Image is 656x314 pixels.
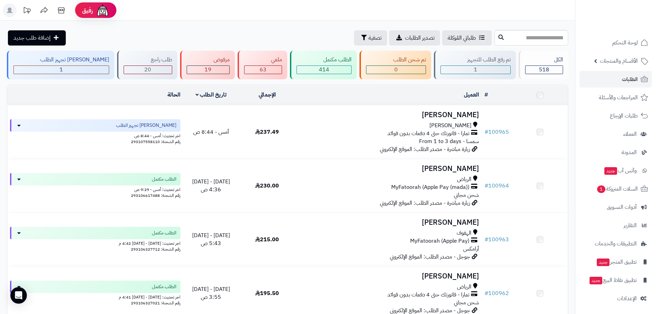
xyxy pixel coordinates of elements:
[394,65,398,74] span: 0
[599,93,638,102] span: المراجعات والأسئلة
[580,108,652,124] a: طلبات الإرجاع
[610,111,638,121] span: طلبات الإرجاع
[319,65,329,74] span: 414
[8,30,66,45] a: إضافة طلب جديد
[442,30,492,45] a: طلباتي المُوكلة
[10,132,180,139] div: اخر تحديث: أمس - 8:44 ص
[380,199,470,207] span: زيارة مباشرة - مصدر الطلب: الموقع الإلكتروني
[597,259,610,266] span: جديد
[580,254,652,270] a: تطبيق المتجرجديد
[597,185,605,193] span: 1
[596,184,638,194] span: السلات المتروكة
[192,231,230,247] span: [DATE] - [DATE] 5:43 ص
[391,183,469,191] span: MyFatoorah (Apple Pay (mada))
[255,128,279,136] span: 237.49
[389,30,440,45] a: تصدير الطلبات
[623,129,637,139] span: العملاء
[255,289,279,297] span: 195.50
[580,71,652,88] a: الطلبات
[441,66,510,74] div: 1
[604,166,637,175] span: وآتس آب
[387,130,469,138] span: تمارا - فاتورتك حتى 4 دفعات بدون فوائد
[82,6,93,14] span: رفيق
[187,56,230,64] div: مرفوض
[255,182,279,190] span: 230.00
[131,246,180,252] span: رقم الشحنة: 293106327712
[152,230,176,236] span: الطلب مكتمل
[474,65,477,74] span: 1
[131,192,180,199] span: رقم الشحنة: 293106617488
[167,91,180,99] a: الحالة
[298,111,479,119] h3: [PERSON_NAME]
[596,257,637,267] span: تطبيق المتجر
[193,128,229,136] span: أمس - 8:44 ص
[14,66,109,74] div: 1
[580,199,652,215] a: أدوات التسويق
[604,167,617,175] span: جديد
[517,51,570,79] a: الكل518
[366,56,426,64] div: تم شحن الطلب
[485,289,488,297] span: #
[96,3,110,17] img: ai-face.png
[580,181,652,197] a: السلات المتروكة1
[580,34,652,51] a: لوحة التحكم
[387,291,469,299] span: تمارا - فاتورتك حتى 4 دفعات بدون فوائد
[124,66,171,74] div: 20
[405,34,435,42] span: تصدير الطلبات
[60,65,63,74] span: 1
[454,298,479,307] span: شحن مجاني
[366,66,425,74] div: 0
[124,56,172,64] div: طلب راجع
[580,126,652,142] a: العملاء
[464,91,479,99] a: العميل
[116,51,178,79] a: طلب راجع 20
[600,56,638,66] span: الأقسام والمنتجات
[205,65,211,74] span: 19
[10,239,180,246] div: اخر تحديث: [DATE] - [DATE] 4:42 م
[485,235,509,244] a: #100963
[289,51,358,79] a: الطلب مكتمل 414
[624,221,637,230] span: التقارير
[192,285,230,301] span: [DATE] - [DATE] 3:55 ص
[485,182,509,190] a: #100964
[580,217,652,234] a: التقارير
[10,293,180,300] div: اخر تحديث: [DATE] - [DATE] 4:41 م
[622,148,637,157] span: المدونة
[192,178,230,194] span: [DATE] - [DATE] 4:36 ص
[485,235,488,244] span: #
[590,277,602,284] span: جديد
[580,235,652,252] a: التطبيقات والخدمات
[457,283,471,291] span: الرياض
[485,128,488,136] span: #
[589,275,637,285] span: تطبيق نقاط البيع
[298,219,479,226] h3: [PERSON_NAME]
[433,51,517,79] a: تم رفع الطلب للتجهيز 1
[485,128,509,136] a: #100965
[296,56,352,64] div: الطلب مكتمل
[131,139,180,145] span: رقم الشحنة: 293107558110
[607,202,637,212] span: أدوات التسويق
[255,235,279,244] span: 215.00
[298,165,479,173] h3: [PERSON_NAME]
[10,185,180,193] div: اخر تحديث: أمس - 9:29 ص
[298,272,479,280] h3: [PERSON_NAME]
[463,245,479,253] span: أرامكس
[448,34,476,42] span: طلباتي المُوكلة
[419,137,479,145] span: سمسا - From 1 to 3 days
[6,51,116,79] a: [PERSON_NAME] تجهيز الطلب 1
[539,65,549,74] span: 518
[457,229,471,237] span: الهفوف
[612,38,638,48] span: لوحة التحكم
[580,144,652,161] a: المدونة
[617,294,637,303] span: الإعدادات
[354,30,387,45] button: تصفية
[13,34,51,42] span: إضافة طلب جديد
[457,175,471,183] span: الرياض
[236,51,289,79] a: ملغي 63
[152,283,176,290] span: الطلب مكتمل
[525,56,563,64] div: الكل
[580,162,652,179] a: وآتس آبجديد
[131,300,180,306] span: رقم الشحنة: 293106327021
[144,65,151,74] span: 20
[580,290,652,307] a: الإعدادات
